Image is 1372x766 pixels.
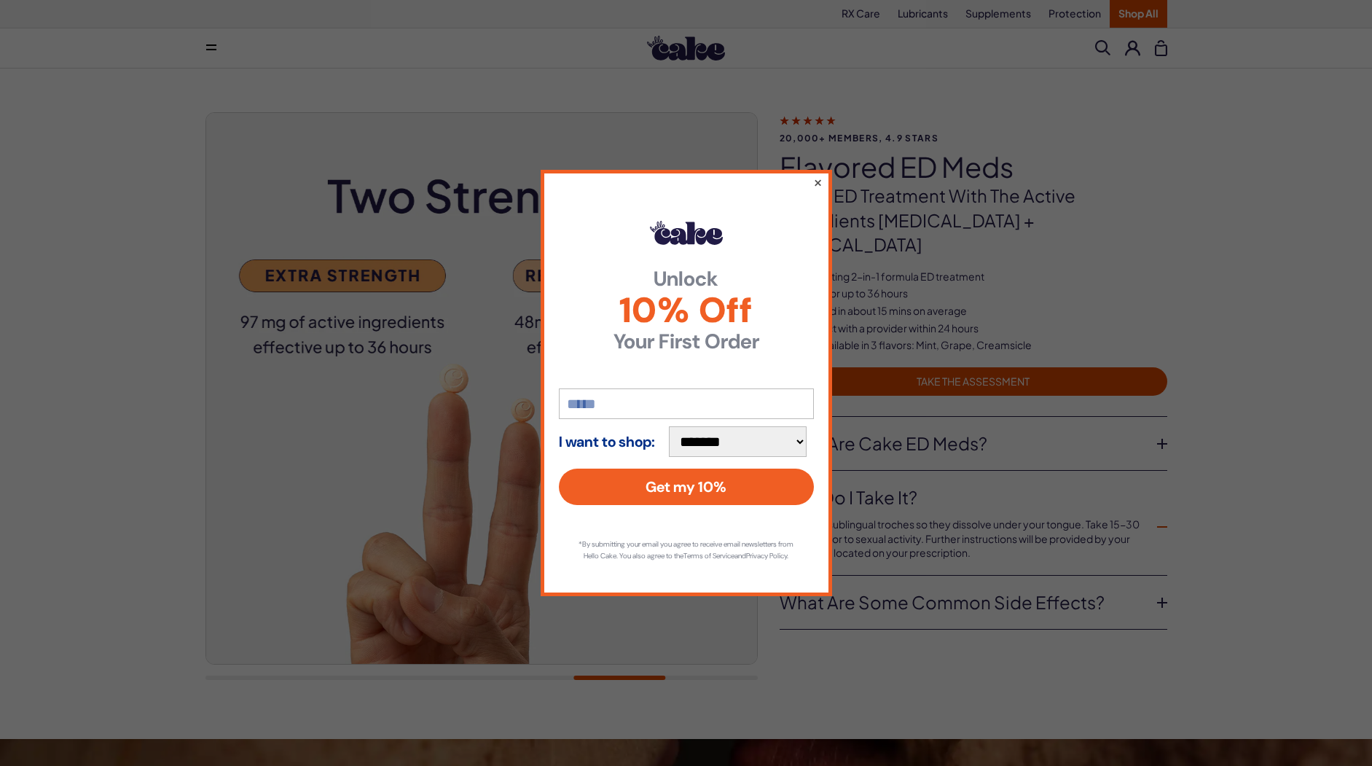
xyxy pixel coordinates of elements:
[559,332,814,352] strong: Your First Order
[559,269,814,289] strong: Unlock
[559,434,655,450] strong: I want to shop:
[559,469,814,505] button: Get my 10%
[746,551,787,560] a: Privacy Policy
[650,221,723,244] img: Hello Cake
[812,173,822,191] button: ×
[683,551,734,560] a: Terms of Service
[559,293,814,328] span: 10% Off
[573,539,799,562] p: *By submitting your email you agree to receive email newsletters from Hello Cake. You also agree ...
